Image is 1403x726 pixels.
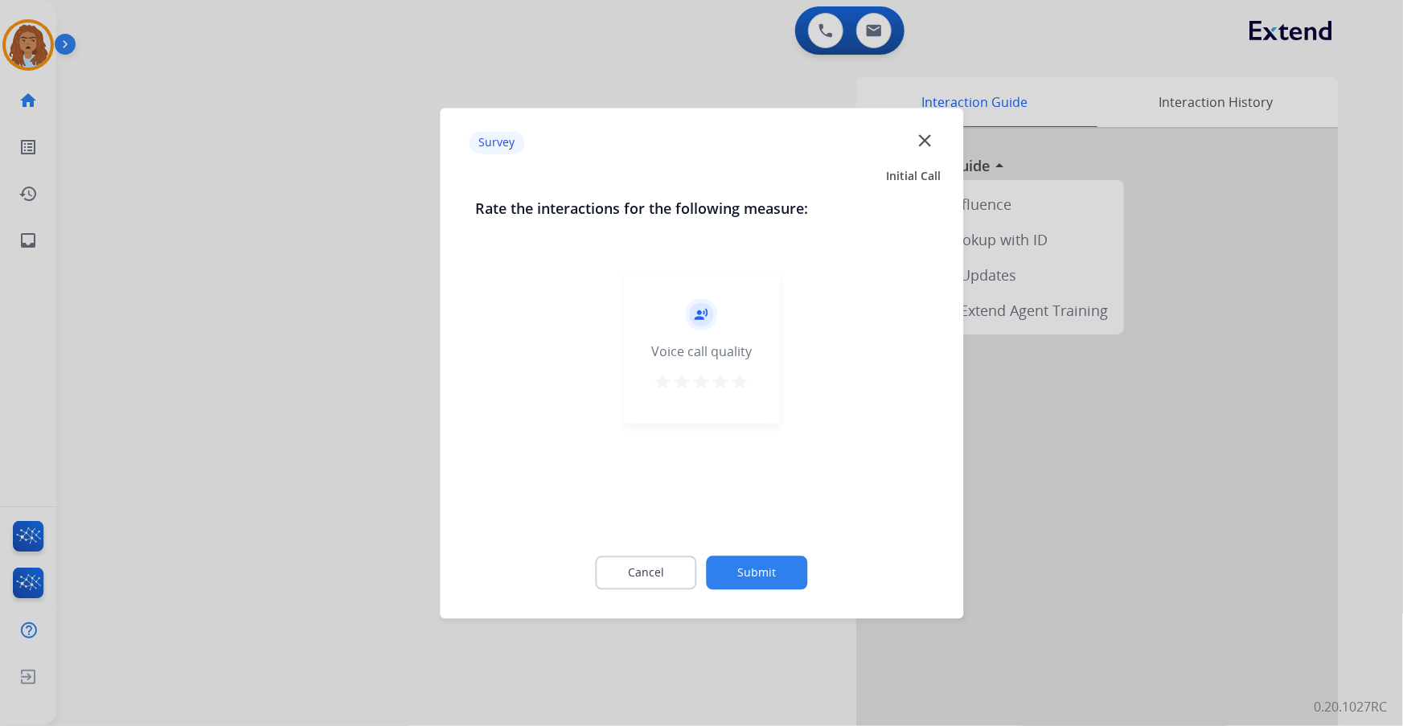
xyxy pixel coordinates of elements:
[596,556,697,589] button: Cancel
[712,372,731,392] mat-icon: star
[695,307,709,322] mat-icon: record_voice_over
[707,556,808,589] button: Submit
[886,168,941,184] span: Initial Call
[692,372,712,392] mat-icon: star
[673,372,692,392] mat-icon: star
[654,372,673,392] mat-icon: star
[731,372,750,392] mat-icon: star
[469,132,524,154] p: Survey
[475,197,928,219] h3: Rate the interactions for the following measure:
[1314,697,1387,716] p: 0.20.1027RC
[914,129,935,150] mat-icon: close
[651,342,752,361] div: Voice call quality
